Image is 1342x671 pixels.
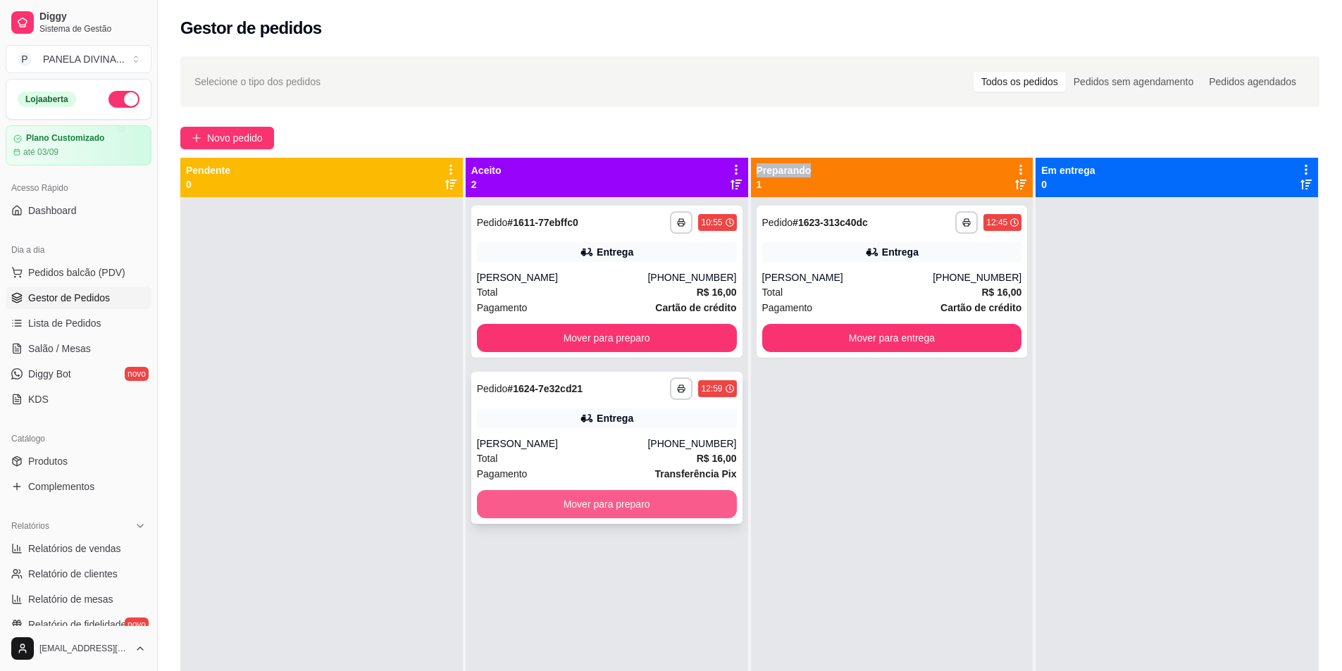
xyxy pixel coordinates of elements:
[6,427,151,450] div: Catálogo
[882,245,919,259] div: Entrega
[28,367,71,381] span: Diggy Bot
[6,632,151,665] button: [EMAIL_ADDRESS][DOMAIN_NAME]
[507,217,578,228] strong: # 1611-77ebffc0
[28,479,94,494] span: Complementos
[6,388,151,410] a: KDS
[43,52,125,66] div: PANELA DIVINA ...
[477,284,498,300] span: Total
[28,567,118,581] span: Relatório de clientes
[507,383,583,394] strong: # 1624-7e32cd21
[39,23,146,35] span: Sistema de Gestão
[192,133,201,143] span: plus
[757,177,812,192] p: 1
[597,411,633,425] div: Entrega
[6,537,151,560] a: Relatórios de vendas
[655,302,736,313] strong: Cartão de crédito
[597,245,633,259] div: Entrega
[6,363,151,385] a: Diggy Botnovo
[762,217,793,228] span: Pedido
[793,217,868,228] strong: # 1623-313c40dc
[6,450,151,472] a: Produtos
[28,291,110,305] span: Gestor de Pedidos
[6,563,151,585] a: Relatório de clientes
[6,337,151,360] a: Salão / Mesas
[757,163,812,177] p: Preparando
[6,199,151,222] a: Dashboard
[28,265,125,280] span: Pedidos balcão (PDV)
[28,541,121,556] span: Relatórios de vendas
[1201,72,1304,92] div: Pedidos agendados
[647,437,736,451] div: [PHONE_NUMBER]
[39,11,146,23] span: Diggy
[6,239,151,261] div: Dia a dia
[6,177,151,199] div: Acesso Rápido
[697,287,737,298] strong: R$ 16,00
[1041,177,1095,192] p: 0
[1041,163,1095,177] p: Em entrega
[471,177,502,192] p: 2
[477,490,737,518] button: Mover para preparo
[6,6,151,39] a: DiggySistema de Gestão
[6,125,151,165] a: Plano Customizadoaté 03/09
[18,52,32,66] span: P
[477,451,498,466] span: Total
[207,130,263,146] span: Novo pedido
[477,270,648,284] div: [PERSON_NAME]
[477,437,648,451] div: [PERSON_NAME]
[28,592,113,606] span: Relatório de mesas
[477,466,528,482] span: Pagamento
[180,17,322,39] h2: Gestor de pedidos
[6,475,151,498] a: Complementos
[701,217,722,228] div: 10:55
[477,324,737,352] button: Mover para preparo
[1066,72,1201,92] div: Pedidos sem agendamento
[697,453,737,464] strong: R$ 16,00
[6,588,151,610] a: Relatório de mesas
[477,383,508,394] span: Pedido
[981,287,1021,298] strong: R$ 16,00
[986,217,1007,228] div: 12:45
[180,127,274,149] button: Novo pedido
[6,45,151,73] button: Select a team
[28,617,126,632] span: Relatório de fidelidade
[477,300,528,315] span: Pagamento
[28,392,49,406] span: KDS
[108,91,139,108] button: Alterar Status
[647,270,736,284] div: [PHONE_NUMBER]
[6,287,151,309] a: Gestor de Pedidos
[194,74,321,89] span: Selecione o tipo dos pedidos
[6,613,151,636] a: Relatório de fidelidadenovo
[28,203,77,218] span: Dashboard
[762,300,813,315] span: Pagamento
[28,341,91,356] span: Salão / Mesas
[23,146,58,158] article: até 03/09
[6,261,151,284] button: Pedidos balcão (PDV)
[701,383,722,394] div: 12:59
[186,163,230,177] p: Pendente
[28,316,101,330] span: Lista de Pedidos
[974,72,1066,92] div: Todos os pedidos
[762,270,933,284] div: [PERSON_NAME]
[477,217,508,228] span: Pedido
[28,454,68,468] span: Produtos
[11,520,49,532] span: Relatórios
[18,92,76,107] div: Loja aberta
[762,324,1022,352] button: Mover para entrega
[762,284,783,300] span: Total
[940,302,1021,313] strong: Cartão de crédito
[186,177,230,192] p: 0
[933,270,1021,284] div: [PHONE_NUMBER]
[26,133,104,144] article: Plano Customizado
[6,312,151,334] a: Lista de Pedidos
[655,468,737,479] strong: Transferência Pix
[39,643,129,654] span: [EMAIL_ADDRESS][DOMAIN_NAME]
[471,163,502,177] p: Aceito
